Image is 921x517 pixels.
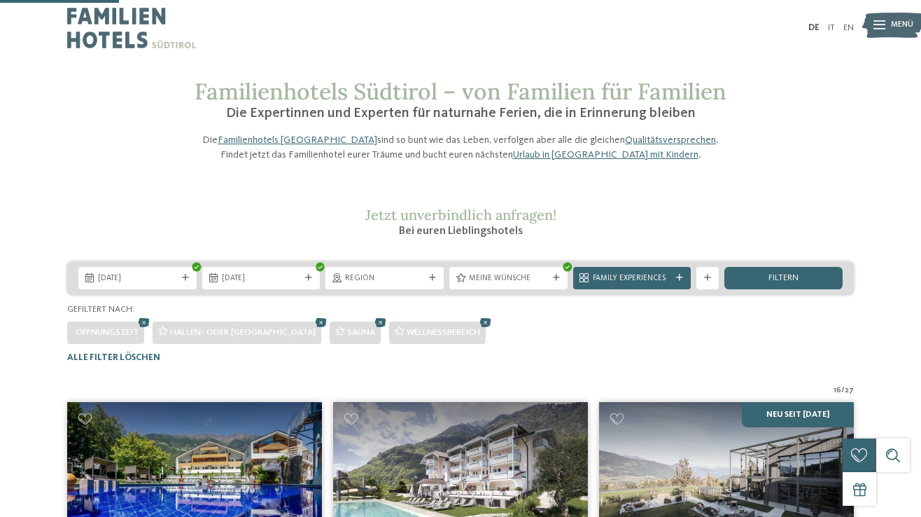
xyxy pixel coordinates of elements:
span: Öffnungszeit [76,328,139,337]
a: EN [843,23,854,32]
span: Die Expertinnen und Experten für naturnahe Ferien, die in Erinnerung bleiben [226,106,696,120]
span: Bei euren Lieblingshotels [399,226,523,237]
p: Die sind so bunt wie das Leben, verfolgen aber alle die gleichen . Findet jetzt das Familienhotel... [195,133,726,161]
span: Hallen- oder [GEOGRAPHIC_DATA] [170,328,316,337]
a: Familienhotels [GEOGRAPHIC_DATA] [218,135,377,145]
span: Menü [891,20,913,31]
span: Sauna [347,328,375,337]
span: Family Experiences [593,273,672,284]
a: DE [808,23,820,32]
span: / [841,385,845,397]
span: [DATE] [98,273,177,284]
span: Alle Filter löschen [67,353,160,362]
span: Familienhotels Südtirol – von Familien für Familien [195,77,726,106]
a: Urlaub in [GEOGRAPHIC_DATA] mit Kindern [513,150,698,160]
span: Region [345,273,424,284]
span: filtern [768,274,799,283]
a: Qualitätsversprechen [625,135,716,145]
span: Jetzt unverbindlich anfragen! [365,206,556,223]
span: Wellnessbereich [407,328,480,337]
span: Gefiltert nach: [67,305,134,314]
span: [DATE] [222,273,301,284]
a: IT [828,23,835,32]
span: 16 [834,385,841,397]
span: 27 [845,385,854,397]
span: Meine Wünsche [469,273,548,284]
